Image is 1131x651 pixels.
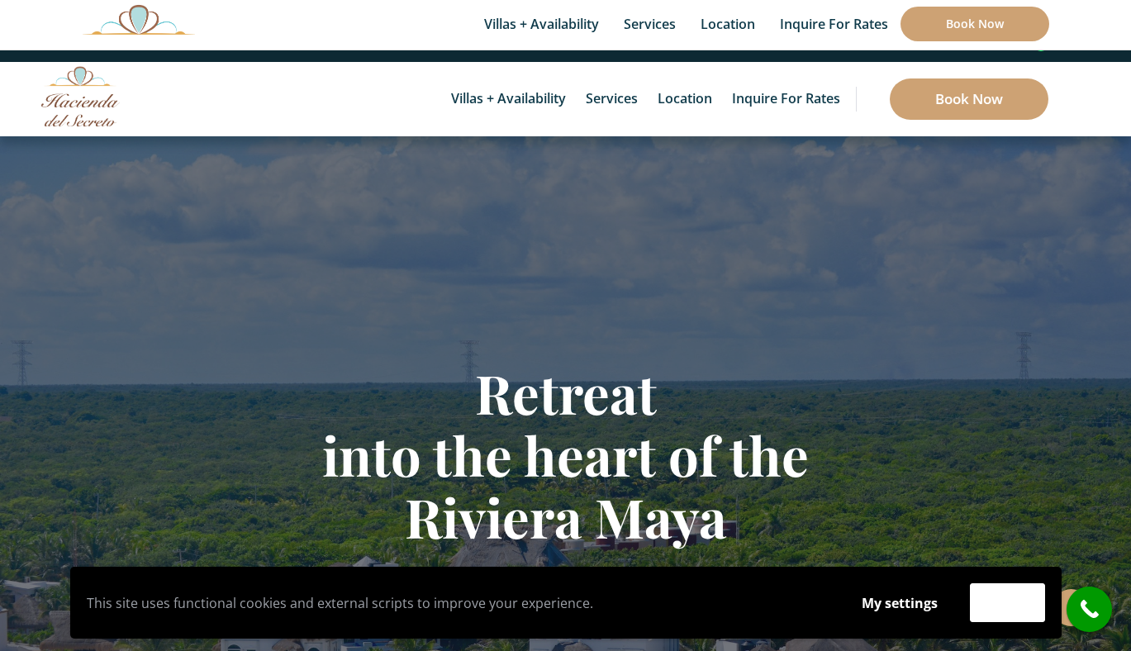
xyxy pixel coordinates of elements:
[87,591,829,615] p: This site uses functional cookies and external scripts to improve your experience.
[846,584,953,622] button: My settings
[890,78,1048,120] a: Book Now
[577,62,646,136] a: Services
[649,62,720,136] a: Location
[83,362,1049,548] h1: Retreat into the heart of the Riviera Maya
[83,4,195,35] img: Awesome Logo
[1067,587,1112,632] a: call
[1071,591,1108,628] i: call
[443,62,574,136] a: Villas + Availability
[901,7,1049,41] a: Book Now
[724,62,848,136] a: Inquire for Rates
[41,66,120,126] img: Awesome Logo
[970,583,1045,622] button: Accept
